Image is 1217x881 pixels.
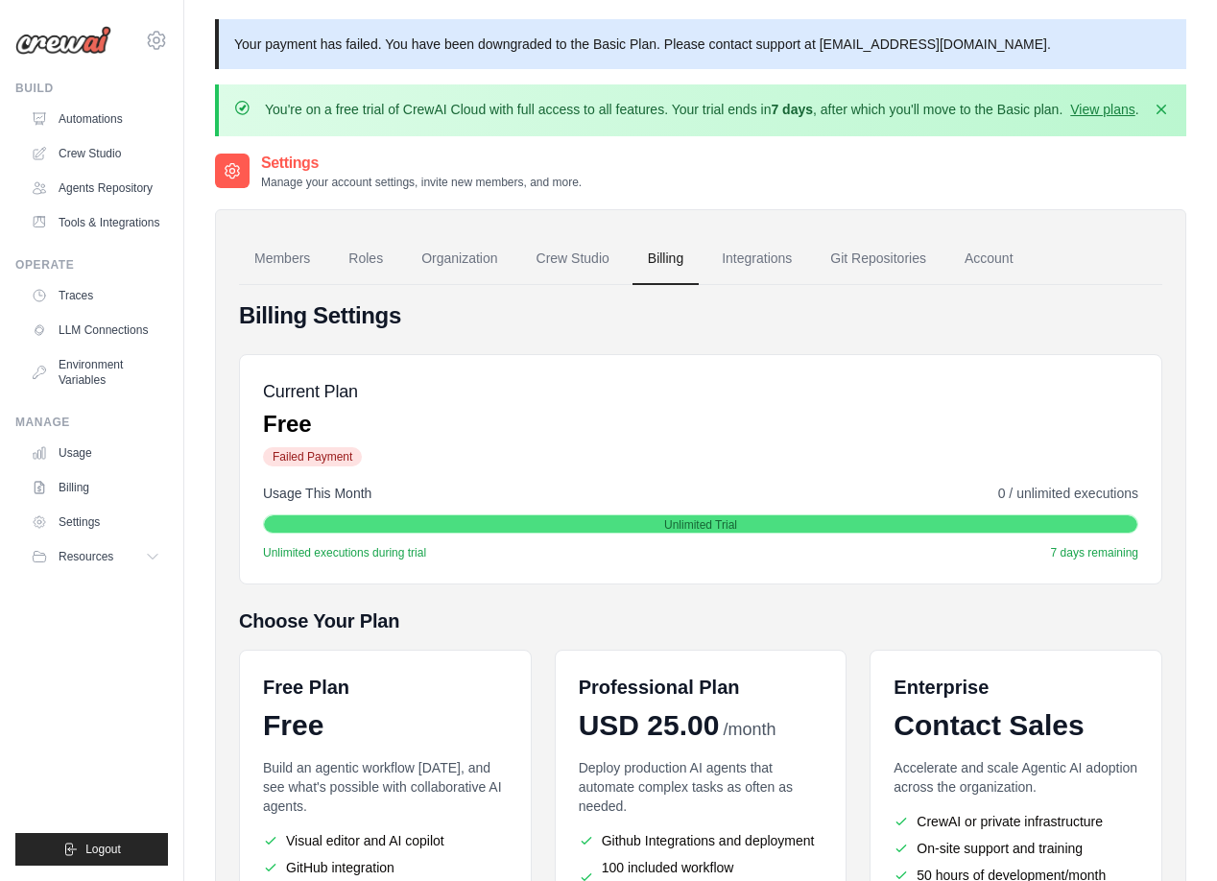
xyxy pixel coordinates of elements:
[265,100,1139,119] p: You're on a free trial of CrewAI Cloud with full access to all features. Your trial ends in , aft...
[579,758,823,816] p: Deploy production AI agents that automate complex tasks as often as needed.
[263,447,362,466] span: Failed Payment
[23,507,168,537] a: Settings
[15,81,168,96] div: Build
[1051,545,1138,560] span: 7 days remaining
[949,233,1029,285] a: Account
[263,409,362,440] p: Free
[406,233,513,285] a: Organization
[239,607,1162,634] h5: Choose Your Plan
[579,831,823,850] li: Github Integrations and deployment
[23,541,168,572] button: Resources
[894,674,1138,701] h6: Enterprise
[579,674,740,701] h6: Professional Plan
[333,233,398,285] a: Roles
[261,152,582,175] h2: Settings
[263,858,508,877] li: GitHub integration
[1070,102,1134,117] a: View plans
[263,545,426,560] span: Unlimited executions during trial
[998,484,1138,503] span: 0 / unlimited executions
[894,758,1138,797] p: Accelerate and scale Agentic AI adoption across the organization.
[85,842,121,857] span: Logout
[15,257,168,273] div: Operate
[263,708,508,743] div: Free
[894,708,1138,743] div: Contact Sales
[815,233,942,285] a: Git Repositories
[23,315,168,345] a: LLM Connections
[263,831,508,850] li: Visual editor and AI copilot
[15,26,111,55] img: Logo
[632,233,699,285] a: Billing
[579,708,720,743] span: USD 25.00
[23,207,168,238] a: Tools & Integrations
[771,102,813,117] strong: 7 days
[23,438,168,468] a: Usage
[215,19,1186,69] p: Your payment has failed. You have been downgraded to the Basic Plan. Please contact support at [E...
[15,833,168,866] button: Logout
[23,104,168,134] a: Automations
[263,758,508,816] p: Build an agentic workflow [DATE], and see what's possible with collaborative AI agents.
[263,484,371,503] span: Usage This Month
[239,300,1162,331] h4: Billing Settings
[59,549,113,564] span: Resources
[23,472,168,503] a: Billing
[706,233,807,285] a: Integrations
[23,138,168,169] a: Crew Studio
[239,233,325,285] a: Members
[521,233,625,285] a: Crew Studio
[263,378,362,405] h5: Current Plan
[664,517,737,533] span: Unlimited Trial
[261,175,582,190] p: Manage your account settings, invite new members, and more.
[23,173,168,203] a: Agents Repository
[15,415,168,430] div: Manage
[894,839,1138,858] li: On-site support and training
[23,349,168,395] a: Environment Variables
[894,812,1138,831] li: CrewAI or private infrastructure
[23,280,168,311] a: Traces
[263,674,349,701] h6: Free Plan
[723,717,776,743] span: /month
